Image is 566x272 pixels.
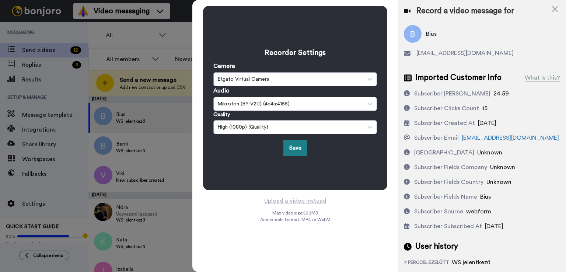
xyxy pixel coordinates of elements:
[482,105,488,111] span: 15
[414,178,483,186] div: Subscriber Fields Country
[213,62,235,70] label: Camera
[415,72,502,83] span: Imported Customer Info
[414,89,490,98] div: Subscriber [PERSON_NAME]
[414,192,477,201] div: Subscriber Fields Name
[283,140,307,156] button: Save
[217,76,359,83] div: EƖgato Virtual Camera
[415,241,458,252] span: User history
[213,86,230,95] label: Audio
[485,223,503,229] span: [DATE]
[213,111,230,118] label: Quality
[462,135,559,141] a: [EMAIL_ADDRESS][DOMAIN_NAME]
[525,73,560,82] div: What is this?
[217,123,359,131] div: High (1080p) (Quality)
[404,259,452,267] div: 7 perccel ezelőtt
[260,217,331,223] span: Acceptable format: MP4 or WebM
[477,150,502,156] span: Unknown
[213,48,377,58] h3: Recorder Settings
[414,133,459,142] div: Subscriber Email
[414,163,487,172] div: Subscriber Fields Company
[480,194,491,200] span: Bius
[466,209,491,215] span: webform
[493,91,509,97] span: 24.59
[262,196,329,206] button: Upload a video instead
[414,207,463,216] div: Subscriber Source
[272,210,318,216] span: Max video size: 500 MB
[414,119,475,128] div: Subscriber Created At
[490,164,515,170] span: Unknown
[416,49,514,57] span: [EMAIL_ADDRESS][DOMAIN_NAME]
[217,100,359,108] div: Mikrofon (BY-V20) (4c4a:4155)
[486,179,511,185] span: Unknown
[414,222,482,231] div: Subscriber Subscribed At
[452,258,490,267] div: WS jelentkező
[414,104,479,113] div: Subscriber Clicks Count
[478,120,496,126] span: [DATE]
[414,148,474,157] div: [GEOGRAPHIC_DATA]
